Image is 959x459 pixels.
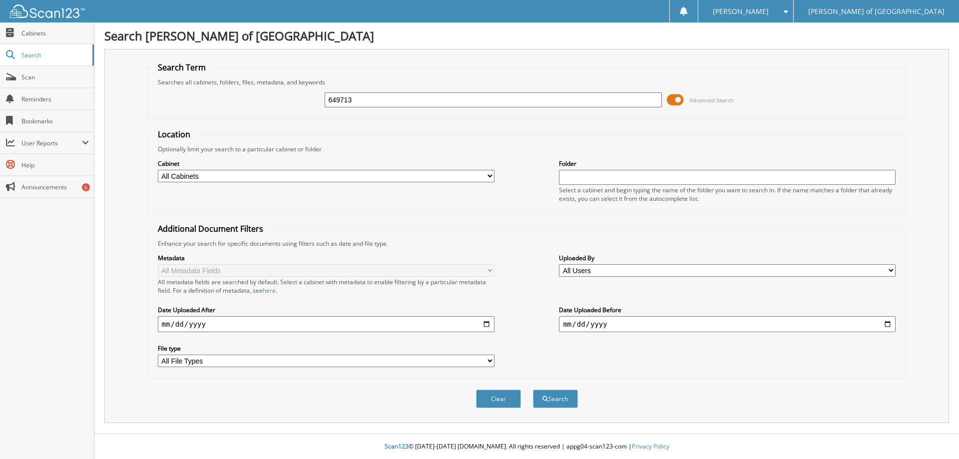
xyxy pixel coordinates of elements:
label: Uploaded By [559,254,896,262]
span: Scan123 [385,442,409,451]
button: Search [533,390,578,408]
a: here [263,286,276,295]
span: Announcements [21,183,89,191]
label: Date Uploaded After [158,306,494,314]
div: © [DATE]-[DATE] [DOMAIN_NAME]. All rights reserved | appg04-scan123-com | [94,435,959,459]
input: start [158,316,494,332]
label: Date Uploaded Before [559,306,896,314]
div: Optionally limit your search to a particular cabinet or folder [153,145,901,153]
label: Folder [559,159,896,168]
iframe: Chat Widget [909,411,959,459]
span: [PERSON_NAME] of [GEOGRAPHIC_DATA] [808,8,945,14]
div: Select a cabinet and begin typing the name of the folder you want to search in. If the name match... [559,186,896,203]
legend: Location [153,129,195,140]
div: Enhance your search for specific documents using filters such as date and file type. [153,239,901,248]
a: Privacy Policy [632,442,669,451]
span: Advanced Search [689,96,734,104]
span: User Reports [21,139,82,147]
span: [PERSON_NAME] [713,8,769,14]
img: scan123-logo-white.svg [10,4,85,18]
div: Searches all cabinets, folders, files, metadata, and keywords [153,78,901,86]
button: Clear [476,390,521,408]
div: 6 [82,183,90,191]
label: Metadata [158,254,494,262]
span: Bookmarks [21,117,89,125]
span: Help [21,161,89,169]
input: end [559,316,896,332]
span: Reminders [21,95,89,103]
span: Search [21,51,87,59]
label: Cabinet [158,159,494,168]
label: File type [158,344,494,353]
span: Scan [21,73,89,81]
span: Cabinets [21,29,89,37]
div: All metadata fields are searched by default. Select a cabinet with metadata to enable filtering b... [158,278,494,295]
legend: Additional Document Filters [153,223,268,234]
legend: Search Term [153,62,211,73]
h1: Search [PERSON_NAME] of [GEOGRAPHIC_DATA] [104,27,949,44]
